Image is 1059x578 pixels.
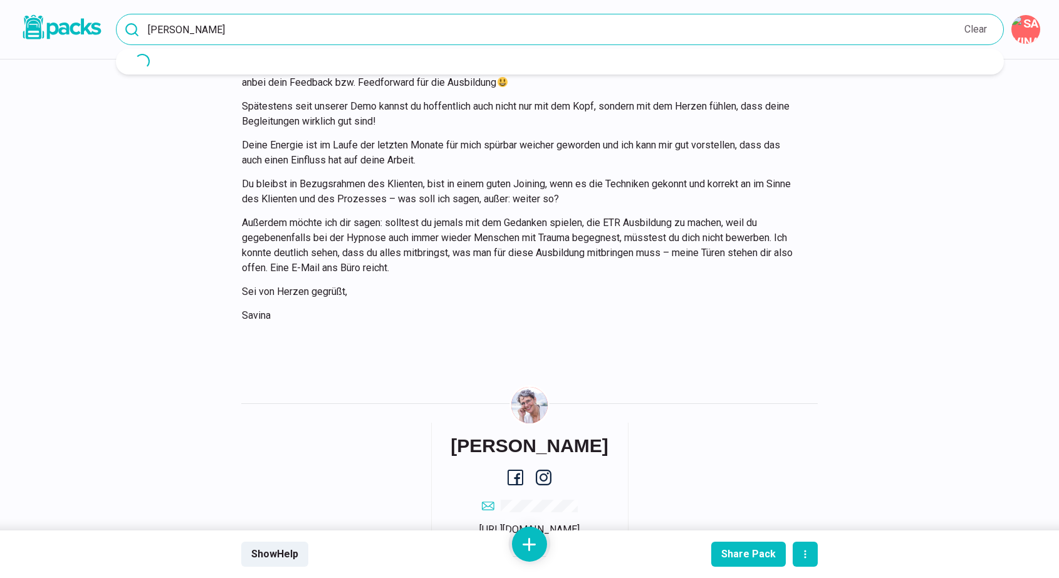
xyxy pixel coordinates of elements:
img: Savina Tilmann [511,387,548,423]
p: Sei von Herzen gegrüßt, [242,284,802,299]
a: Packs logo [19,13,103,46]
p: Savina [242,308,802,323]
p: Außerdem möchte ich dir sagen: solltest du jemals mit dem Gedanken spielen, die ETR Ausbildung zu... [242,215,802,276]
a: [URL][DOMAIN_NAME] [479,524,580,535]
div: Share Pack [721,548,776,560]
p: anbei dein Feedback bzw. Feedforward für die Ausbildung [242,75,802,90]
p: Spätestens seit unserer Demo kannst du hoffentlich auch nicht nur mit dem Kopf, sondern mit dem H... [242,99,802,129]
button: ShowHelp [241,542,308,567]
button: Share Pack [711,542,786,567]
img: Packs logo [19,13,103,42]
button: Savina Tilmann [1011,15,1040,44]
h6: [PERSON_NAME] [451,435,608,457]
input: Search all packs [116,14,1004,45]
a: email [482,498,578,513]
a: instagram [536,470,551,485]
button: Clear [963,17,988,42]
button: actions [793,542,818,567]
p: Du bleibst in Bezugsrahmen des Klienten, bist in einem guten Joining, wenn es die Techniken gekon... [242,177,802,207]
a: facebook [508,470,523,485]
img: 😃 [498,77,508,87]
p: Deine Energie ist im Laufe der letzten Monate für mich spürbar weicher geworden und ich kann mir ... [242,138,802,168]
